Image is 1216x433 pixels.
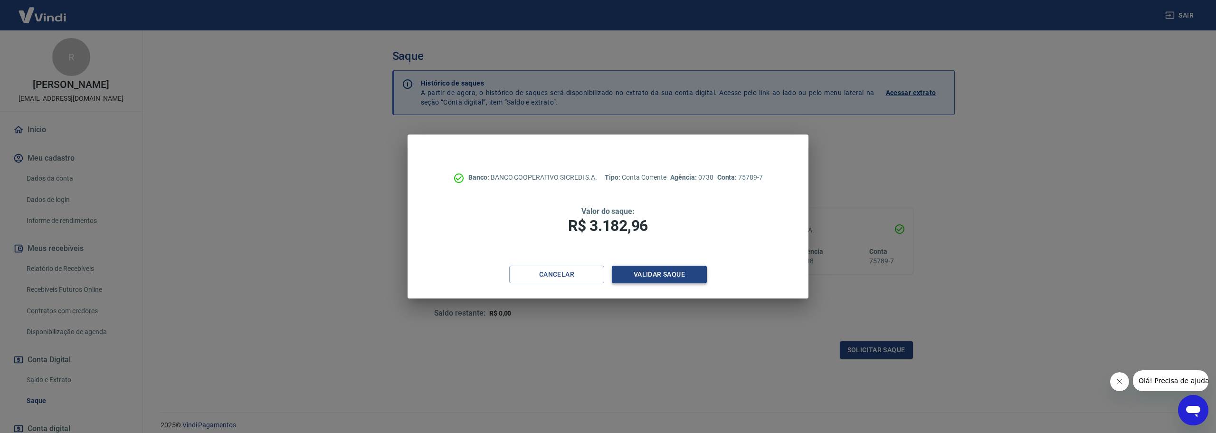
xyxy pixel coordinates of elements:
[717,173,739,181] span: Conta:
[468,173,597,183] p: BANCO COOPERATIVO SICREDI S.A.
[1110,372,1129,391] iframe: Fechar mensagem
[1178,395,1208,425] iframe: Botão para abrir a janela de mensagens
[6,7,80,14] span: Olá! Precisa de ajuda?
[670,173,698,181] span: Agência:
[1133,370,1208,391] iframe: Mensagem da empresa
[612,266,707,283] button: Validar saque
[717,173,763,183] p: 75789-7
[605,173,666,183] p: Conta Corrente
[509,266,604,283] button: Cancelar
[468,173,491,181] span: Banco:
[568,217,648,235] span: R$ 3.182,96
[581,207,635,216] span: Valor do saque:
[605,173,622,181] span: Tipo:
[670,173,713,183] p: 0738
